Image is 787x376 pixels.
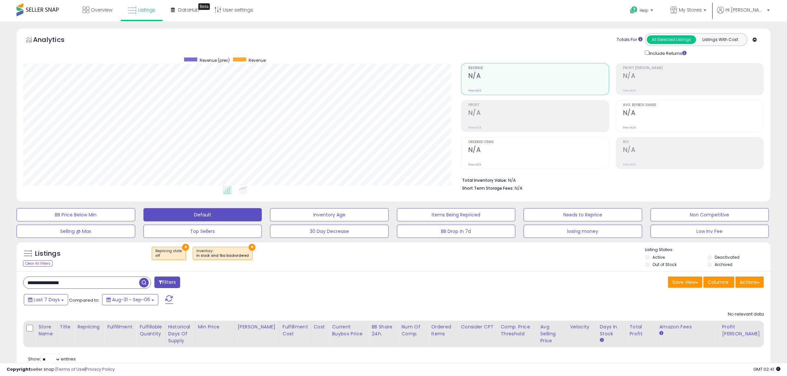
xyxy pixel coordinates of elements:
small: Prev: N/A [468,126,481,130]
div: Ordered Items [431,323,455,337]
span: Last 7 Days [34,296,60,303]
button: × [182,244,189,251]
span: My Stores [679,7,702,13]
div: Tooltip anchor [198,3,210,10]
button: BB Price Below Min [17,208,135,221]
button: Last 7 Days [24,294,68,305]
div: No relevant data [728,311,764,318]
div: seller snap | | [7,366,115,373]
label: Active [652,254,665,260]
small: Prev: N/A [468,89,481,93]
span: Hi [PERSON_NAME] [726,7,765,13]
div: Store Name [38,323,54,337]
button: Needs to Reprice [524,208,642,221]
span: DataHub [178,7,199,13]
h2: N/A [468,146,609,155]
small: Prev: N/A [623,163,636,167]
button: losing money [524,225,642,238]
div: in stock and fba backordered [196,253,249,258]
small: Prev: N/A [468,163,481,167]
div: Cost [314,323,327,330]
div: Include Returns [640,49,694,56]
span: Avg. Buybox Share [623,103,764,107]
span: Profit [PERSON_NAME] [623,66,764,70]
h2: N/A [468,72,609,81]
button: Columns [703,277,734,288]
a: Terms of Use [57,366,85,372]
span: Compared to: [69,297,99,303]
div: Fulfillment [107,323,134,330]
h2: N/A [468,109,609,118]
button: Aug-31 - Sep-06 [102,294,158,305]
span: Revenue [249,57,266,63]
h5: Analytics [33,35,77,46]
h2: N/A [623,146,764,155]
b: Short Term Storage Fees: [462,185,514,191]
span: Help [640,8,649,13]
span: Profit [468,103,609,107]
div: Profit [PERSON_NAME] [722,323,761,337]
label: Deactivated [715,254,740,260]
div: Title [60,323,72,330]
div: Clear All Filters [23,260,53,267]
a: Help [625,1,660,21]
div: Historical Days Of Supply [168,323,192,344]
button: Listings With Cost [696,35,745,44]
h2: N/A [623,109,764,118]
li: N/A [462,176,759,184]
div: off [155,253,182,258]
small: Amazon Fees. [659,330,663,336]
div: Days In Stock [600,323,624,337]
div: Total Profit [629,323,653,337]
button: Non Competitive [650,208,769,221]
div: Current Buybox Price [332,323,366,337]
small: Days In Stock. [600,337,604,343]
a: Hi [PERSON_NAME] [717,7,770,21]
b: Total Inventory Value: [462,177,507,183]
button: Save View [668,277,702,288]
div: BB Share 24h. [372,323,396,337]
button: Default [143,208,262,221]
span: Listings [138,7,155,13]
span: Show: entries [28,356,76,362]
button: All Selected Listings [647,35,696,44]
span: ROI [623,140,764,144]
div: Totals For [617,37,643,43]
button: BB Drop in 7d [397,225,516,238]
span: 2025-09-14 02:41 GMT [753,366,780,372]
div: Repricing [77,323,101,330]
h2: N/A [623,72,764,81]
span: Revenue [468,66,609,70]
div: Num of Comp. [401,323,425,337]
label: Out of Stock [652,262,677,267]
span: Inventory : [196,248,249,258]
button: 30 Day Decrease [270,225,389,238]
div: Consider CPT [461,323,495,330]
div: Comp. Price Threshold [500,323,534,337]
small: Prev: N/A [623,89,636,93]
strong: Copyright [7,366,31,372]
small: Prev: N/A [623,126,636,130]
span: N/A [515,185,523,191]
div: Min Price [198,323,232,330]
button: Top Sellers [143,225,262,238]
button: Inventory Age [270,208,389,221]
i: Get Help [630,6,638,14]
a: Privacy Policy [86,366,115,372]
div: Avg Selling Price [540,323,564,344]
button: Items Being Repriced [397,208,516,221]
button: × [249,244,256,251]
span: Aug-31 - Sep-06 [112,296,150,303]
p: Listing States: [645,247,770,253]
span: Revenue (prev) [200,57,230,63]
span: Columns [708,279,728,285]
div: Velocity [570,323,594,330]
span: Overview [91,7,112,13]
div: Fulfillable Quantity [139,323,162,337]
button: Selling @ Max [17,225,135,238]
h5: Listings [35,249,60,258]
div: Fulfillment Cost [283,323,308,337]
span: Ordered Items [468,140,609,144]
button: Filters [154,277,180,288]
span: Repricing state : [155,248,182,258]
